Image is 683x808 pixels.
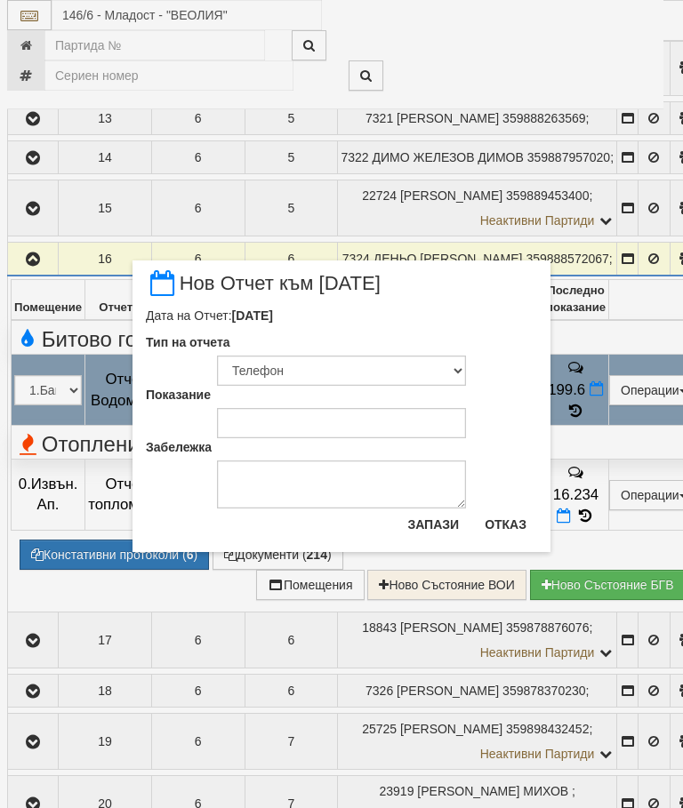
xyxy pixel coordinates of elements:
[146,308,273,323] span: Дата на Отчет:
[397,510,470,539] button: Запази
[232,308,273,323] b: [DATE]
[146,274,381,307] span: Нов Отчет към [DATE]
[146,438,212,456] label: Забележка
[146,333,230,351] label: Тип на отчета
[146,386,211,404] label: Показание
[474,510,537,539] button: Отказ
